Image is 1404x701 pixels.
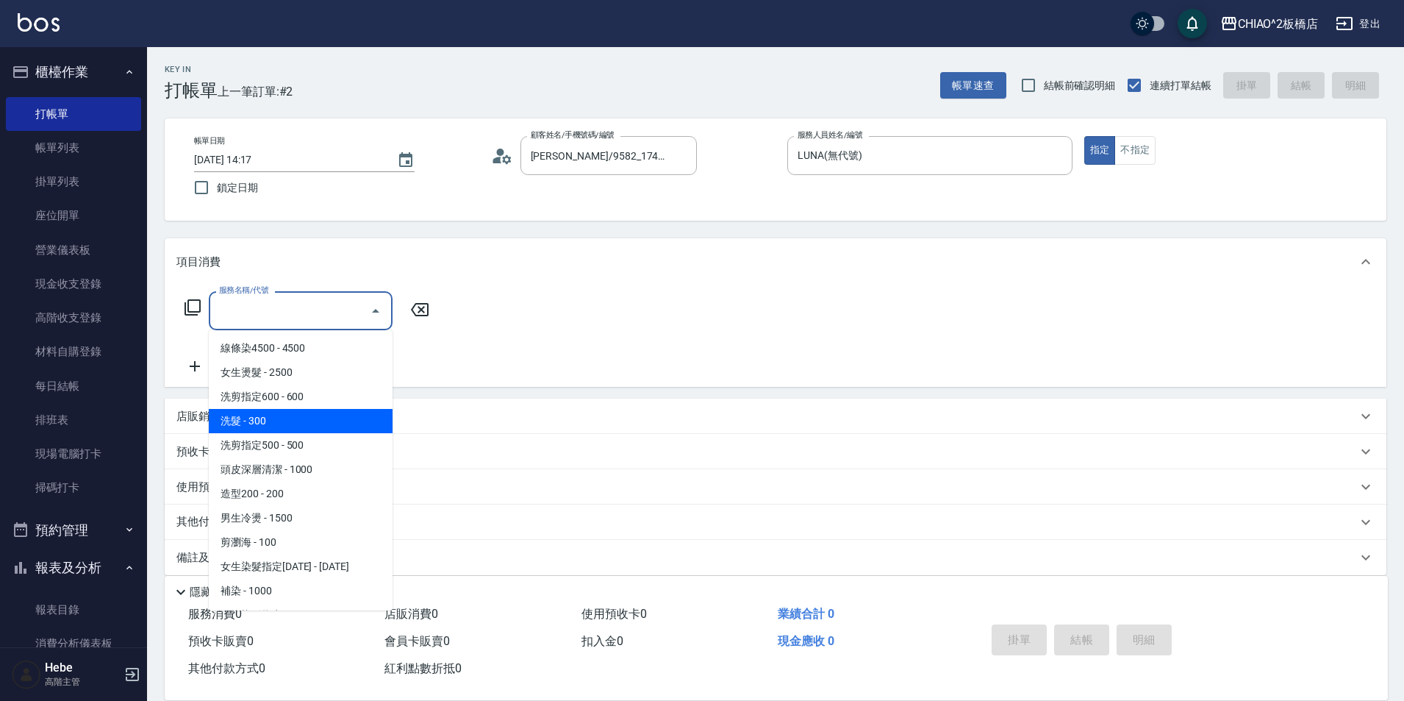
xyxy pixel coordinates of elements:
[176,255,221,270] p: 項目消費
[165,399,1386,434] div: 店販銷售
[6,335,141,369] a: 材料自購登錄
[6,511,141,549] button: 預約管理
[219,285,268,296] label: 服務名稱/代號
[209,385,393,409] span: 洗剪指定600 - 600
[581,634,623,648] span: 扣入金 0
[209,458,393,482] span: 頭皮深層清潔 - 1000
[176,514,312,530] p: 其他付款方式
[209,506,393,530] span: 男生冷燙 - 1500
[6,593,141,627] a: 報表目錄
[6,403,141,437] a: 排班表
[188,607,242,621] span: 服務消費 0
[165,65,218,74] h2: Key In
[188,634,254,648] span: 預收卡販賣 0
[6,53,141,91] button: 櫃檯作業
[6,131,141,165] a: 帳單列表
[176,550,232,566] p: 備註及來源
[176,444,232,460] p: 預收卡販賣
[217,180,258,196] span: 鎖定日期
[194,148,382,172] input: YYYY/MM/DD hh:mm
[218,82,293,101] span: 上一筆訂單:#2
[6,233,141,267] a: 營業儀表板
[384,661,462,675] span: 紅利點數折抵 0
[6,549,141,587] button: 報表及分析
[6,97,141,131] a: 打帳單
[6,471,141,505] a: 掃碼打卡
[6,199,141,232] a: 座位開單
[12,660,41,689] img: Person
[209,433,393,458] span: 洗剪指定500 - 500
[1178,9,1207,38] button: save
[45,675,120,688] p: 高階主管
[1114,136,1156,165] button: 不指定
[209,409,393,433] span: 洗髮 - 300
[194,135,225,146] label: 帳單日期
[6,627,141,661] a: 消費分析儀表板
[798,129,862,140] label: 服務人員姓名/編號
[188,661,265,675] span: 其他付款方式 0
[176,409,221,424] p: 店販銷售
[209,555,393,579] span: 女生染髮指定[DATE] - [DATE]
[165,469,1386,505] div: 使用預收卡
[1084,136,1116,165] button: 指定
[209,336,393,360] span: 線條染4500 - 4500
[1330,10,1386,38] button: 登出
[165,80,218,101] h3: 打帳單
[190,585,256,600] p: 隱藏業績明細
[1150,78,1211,93] span: 連續打單結帳
[384,634,450,648] span: 會員卡販賣 0
[18,13,60,32] img: Logo
[165,540,1386,575] div: 備註及來源
[176,480,232,495] p: 使用預收卡
[581,607,647,621] span: 使用預收卡 0
[388,143,423,178] button: Choose date, selected date is 2025-10-14
[384,607,438,621] span: 店販消費 0
[209,579,393,603] span: 補染 - 1000
[6,437,141,471] a: 現場電腦打卡
[940,72,1006,99] button: 帳單速查
[209,603,393,627] span: 男生染髮指定 - 1500
[364,299,387,323] button: Close
[6,267,141,301] a: 現金收支登錄
[778,607,834,621] span: 業績合計 0
[1214,9,1325,39] button: CHIAO^2板橋店
[6,301,141,335] a: 高階收支登錄
[165,505,1386,540] div: 其他付款方式入金可用餘額: 0
[209,530,393,555] span: 剪瀏海 - 100
[209,482,393,506] span: 造型200 - 200
[165,238,1386,285] div: 項目消費
[1044,78,1116,93] span: 結帳前確認明細
[6,165,141,199] a: 掛單列表
[6,369,141,403] a: 每日結帳
[1238,15,1319,33] div: CHIAO^2板橋店
[165,434,1386,469] div: 預收卡販賣
[45,661,120,675] h5: Hebe
[209,360,393,385] span: 女生燙髮 - 2500
[531,129,615,140] label: 顧客姓名/手機號碼/編號
[778,634,834,648] span: 現金應收 0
